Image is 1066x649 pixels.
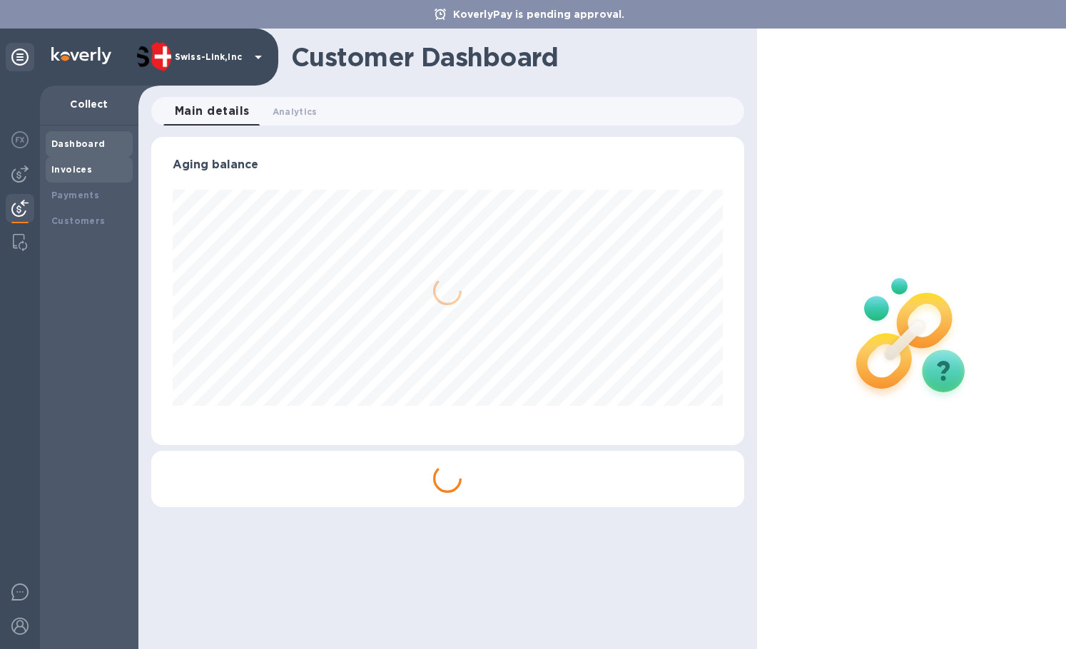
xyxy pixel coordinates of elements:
span: Analytics [273,104,318,119]
h3: Aging balance [173,158,723,172]
p: KoverlyPay is pending approval. [446,7,632,21]
span: Main details [175,101,250,121]
b: Payments [51,190,99,200]
p: Collect [51,97,127,111]
b: Invoices [51,164,92,175]
p: Swiss-Link,Inc [175,52,246,62]
h1: Customer Dashboard [291,42,734,72]
b: Customers [51,215,106,226]
b: Dashboard [51,138,106,149]
div: Unpin categories [6,43,34,71]
img: Logo [51,47,111,64]
img: Foreign exchange [11,131,29,148]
